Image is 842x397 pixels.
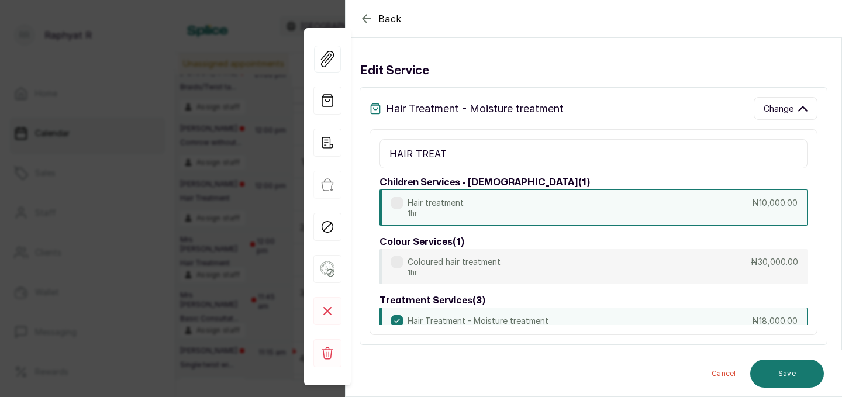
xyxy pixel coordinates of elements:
[379,175,808,189] h3: children services - [DEMOGRAPHIC_DATA] ( 1 )
[379,139,808,168] input: Search.
[750,360,824,388] button: Save
[751,256,798,268] p: ₦30,000.00
[360,61,429,80] h3: Edit service
[408,268,501,277] p: 1hr
[754,97,817,120] button: Change
[752,315,798,327] p: ₦18,000.00
[702,360,746,388] button: Cancel
[408,209,464,218] p: 1hr
[408,197,464,209] p: Hair treatment
[764,102,793,115] span: Change
[360,12,402,26] button: Back
[408,315,548,327] p: Hair Treatment - Moisture treatment
[379,294,808,308] h3: treatment services ( 3 )
[379,235,808,249] h3: colour services ( 1 )
[378,12,402,26] span: Back
[752,197,798,209] p: ₦10,000.00
[408,256,501,268] p: Coloured hair treatment
[386,101,564,117] p: Hair Treatment - Moisture treatment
